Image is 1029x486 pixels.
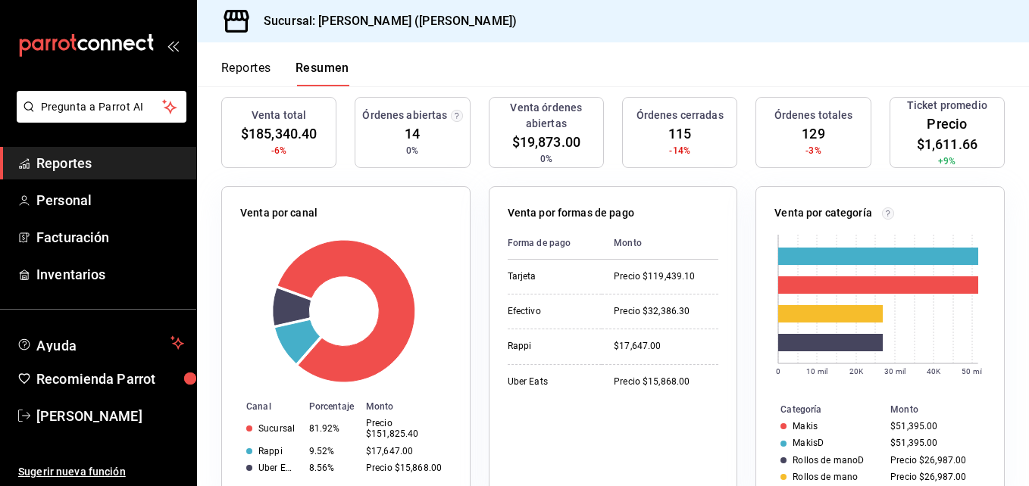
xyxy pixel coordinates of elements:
font: Reportes [221,61,271,76]
div: Rappi [258,446,283,456]
div: Rollos de manoD [793,455,864,466]
h3: Ticket promedio [907,98,987,114]
text: 30 mil [884,367,905,375]
font: Inventarios [36,266,105,282]
div: Precio $15,868.00 [614,375,718,388]
p: Venta por formas de pago [508,205,634,221]
span: $185,340.40 [241,123,317,144]
text: 40K [927,367,941,375]
span: 0% [540,152,552,166]
div: Efectivo [508,305,590,318]
div: 81.92% [309,423,354,434]
span: 14 [405,123,420,144]
span: -14% [669,144,690,157]
h3: Órdenes cerradas [636,107,724,123]
div: Uber Eats [258,463,297,473]
span: 129 [802,123,824,144]
div: $17,647.00 [366,446,446,456]
div: Precio $26,987.00 [890,455,980,466]
div: Precio $26,987.00 [890,472,980,482]
span: 115 [668,123,691,144]
div: Sucursal [258,423,295,434]
span: +9% [938,154,955,168]
div: $51,395.00 [890,438,980,448]
div: Rappi [508,340,590,353]
div: Precio $15,868.00 [366,463,446,473]
h3: Venta total [252,107,306,123]
span: -6% [271,144,286,157]
span: Ayuda [36,334,164,352]
span: 0% [406,144,418,157]
span: $19,873.00 [512,132,580,152]
div: Precio $151,825.40 [366,418,446,440]
font: Recomienda Parrot [36,371,155,387]
h3: Órdenes abiertas [362,107,447,123]
button: Pregunta a Parrot AI [17,91,186,123]
div: $51,395.00 [890,421,980,431]
th: Canal [222,398,303,415]
h3: Órdenes totales [774,107,853,123]
font: Sugerir nueva función [18,466,126,478]
div: $17,647.00 [614,340,718,353]
h3: Sucursal: [PERSON_NAME] ([PERSON_NAME]) [252,12,517,30]
p: Venta por categoría [774,205,872,221]
span: -3% [805,144,821,157]
text: 20K [849,367,864,375]
div: Rollos de mano [793,472,858,482]
div: Makis [793,421,818,431]
font: Facturación [36,229,109,245]
th: Monto [602,227,718,260]
text: 10 mil [806,367,827,375]
text: 0 [776,367,780,375]
th: Monto [360,398,470,415]
font: [PERSON_NAME] [36,408,142,424]
th: Monto [884,401,1004,418]
div: Uber Eats [508,375,590,388]
span: Precio $1,611.66 [896,114,998,154]
div: Pestañas de navegación [221,61,349,86]
button: Resumen [296,61,349,86]
font: Personal [36,192,92,208]
p: Venta por canal [240,205,317,221]
th: Categoría [756,401,884,418]
button: open_drawer_menu [167,39,179,51]
text: 50 mil [962,367,983,375]
div: Precio $119,439.10 [614,270,718,283]
th: Porcentaje [303,398,360,415]
font: Reportes [36,155,92,171]
div: 9.52% [309,446,354,456]
div: Tarjeta [508,270,590,283]
div: 8.56% [309,463,354,473]
span: Pregunta a Parrot AI [41,99,163,115]
div: Precio $32,386.30 [614,305,718,318]
th: Forma de pago [508,227,602,260]
h3: Venta órdenes abiertas [496,100,597,132]
a: Pregunta a Parrot AI [11,110,186,126]
div: MakisD [793,438,824,448]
